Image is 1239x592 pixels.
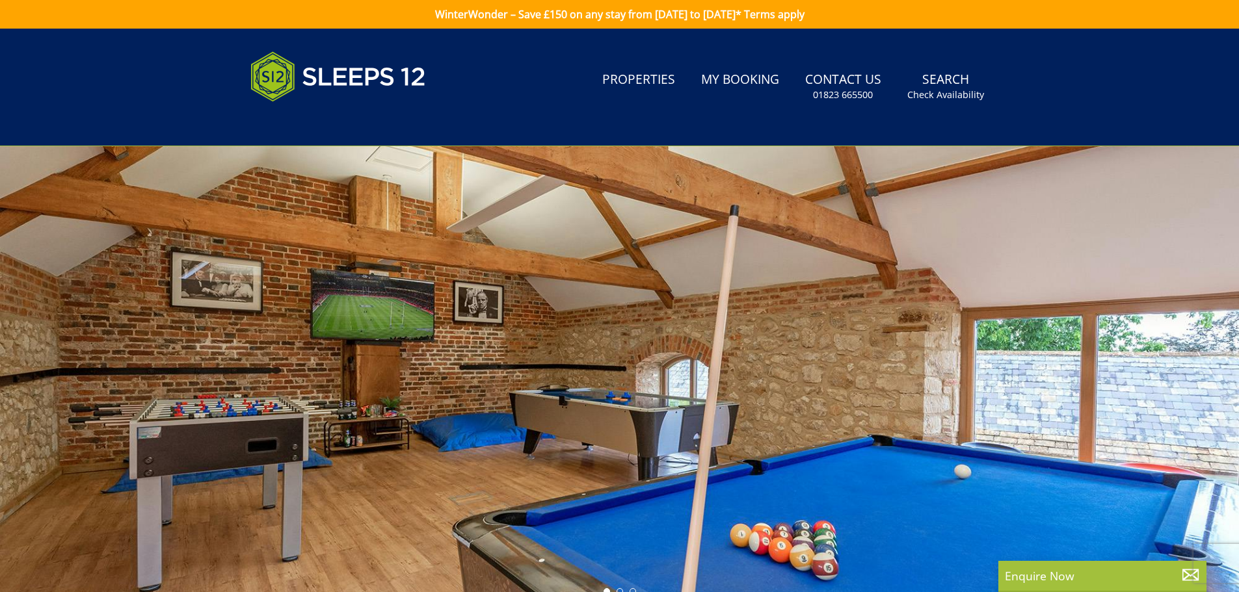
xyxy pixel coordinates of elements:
small: Check Availability [907,88,984,101]
p: Enquire Now [1005,567,1200,584]
img: Sleeps 12 [250,44,426,109]
a: Contact Us01823 665500 [800,66,886,108]
iframe: Customer reviews powered by Trustpilot [244,117,380,128]
a: SearchCheck Availability [902,66,989,108]
small: 01823 665500 [813,88,873,101]
a: My Booking [696,66,784,95]
a: Properties [597,66,680,95]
